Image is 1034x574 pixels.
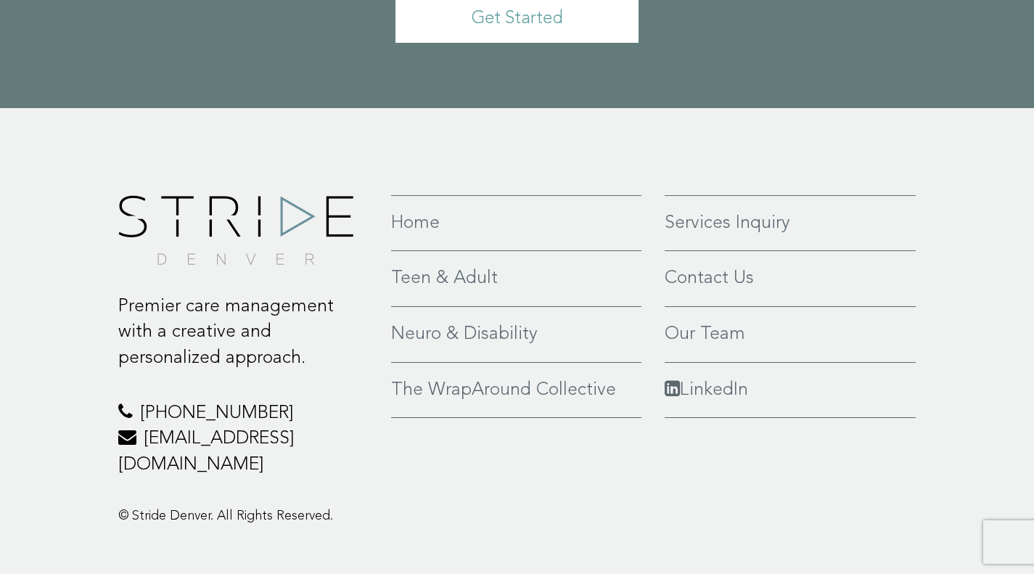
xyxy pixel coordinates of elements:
p: Premier care management with a creative and personalized approach. [118,294,370,372]
a: LinkedIn [665,377,916,403]
img: footer-logo.png [118,195,353,265]
a: Home [391,210,641,237]
a: Neuro & Disability [391,321,641,348]
span: © Stride Denver. All Rights Reserved. [118,509,333,522]
a: Our Team [665,321,916,348]
p: [PHONE_NUMBER] [EMAIL_ADDRESS][DOMAIN_NAME] [118,401,370,478]
a: Contact Us [665,266,916,292]
a: The WrapAround Collective [391,377,641,403]
a: Teen & Adult [391,266,641,292]
a: Services Inquiry [665,210,916,237]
